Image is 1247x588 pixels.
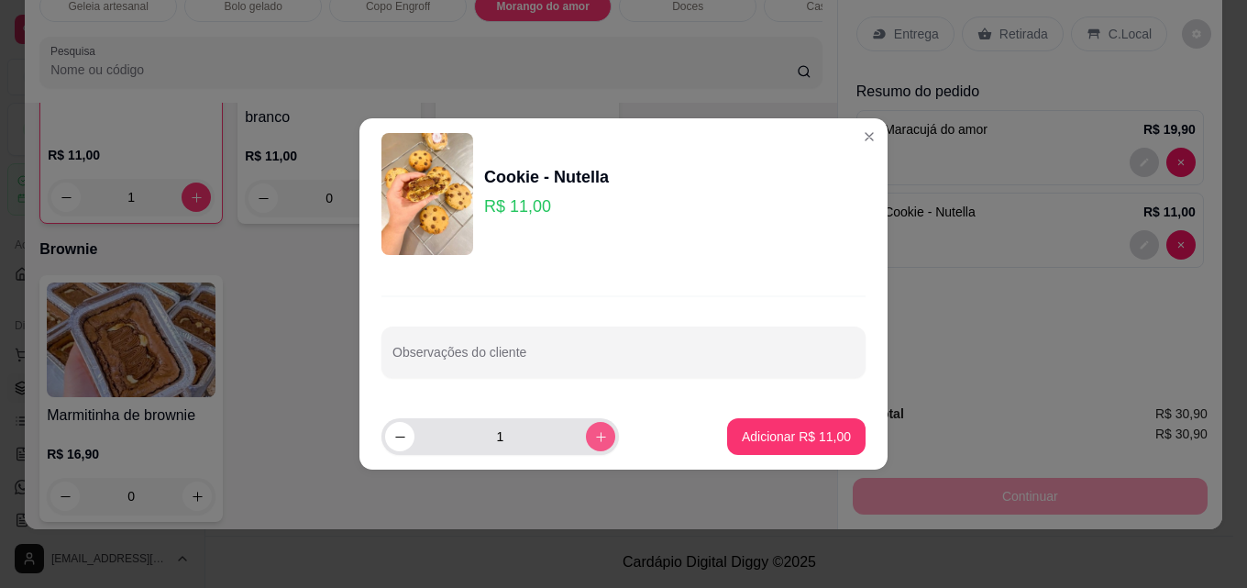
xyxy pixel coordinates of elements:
p: R$ 11,00 [484,194,609,219]
button: Adicionar R$ 11,00 [727,418,866,455]
div: Cookie - Nutella [484,164,609,190]
p: Adicionar R$ 11,00 [742,427,851,446]
img: product-image [381,133,473,255]
button: decrease-product-quantity [385,422,414,451]
button: Close [855,122,884,151]
input: Observações do cliente [392,350,855,369]
button: increase-product-quantity [586,422,615,451]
